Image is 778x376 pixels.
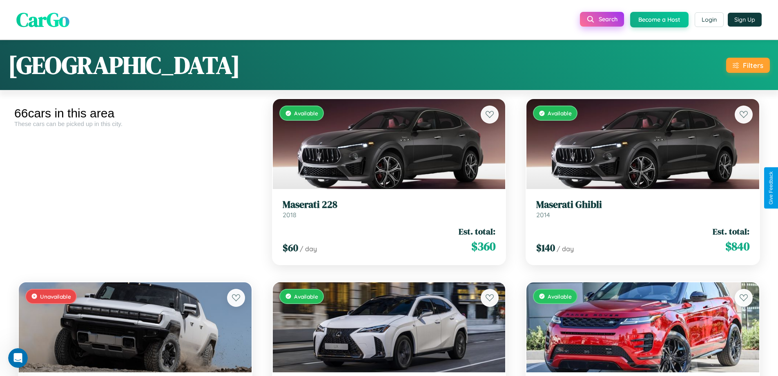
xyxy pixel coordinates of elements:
span: $ 840 [725,238,749,254]
h3: Maserati Ghibli [536,199,749,211]
button: Search [580,12,624,27]
a: Maserati 2282018 [283,199,496,219]
span: / day [557,245,574,253]
h3: Maserati 228 [283,199,496,211]
div: 66 cars in this area [14,106,256,120]
span: Available [294,293,318,300]
span: / day [300,245,317,253]
h1: [GEOGRAPHIC_DATA] [8,48,240,82]
span: $ 60 [283,241,298,254]
span: CarGo [16,6,69,33]
span: Unavailable [40,293,71,300]
span: Est. total: [713,225,749,237]
span: Available [294,110,318,117]
div: Filters [743,61,763,70]
span: $ 140 [536,241,555,254]
span: 2018 [283,211,296,219]
span: Search [599,16,617,23]
button: Filters [726,58,770,73]
span: Available [548,110,572,117]
div: These cars can be picked up in this city. [14,120,256,127]
a: Maserati Ghibli2014 [536,199,749,219]
div: Give Feedback [768,171,774,205]
button: Become a Host [630,12,689,27]
iframe: Intercom live chat [8,348,28,368]
button: Sign Up [728,13,762,27]
span: $ 360 [471,238,495,254]
span: Available [548,293,572,300]
span: Est. total: [459,225,495,237]
span: 2014 [536,211,550,219]
button: Login [695,12,724,27]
